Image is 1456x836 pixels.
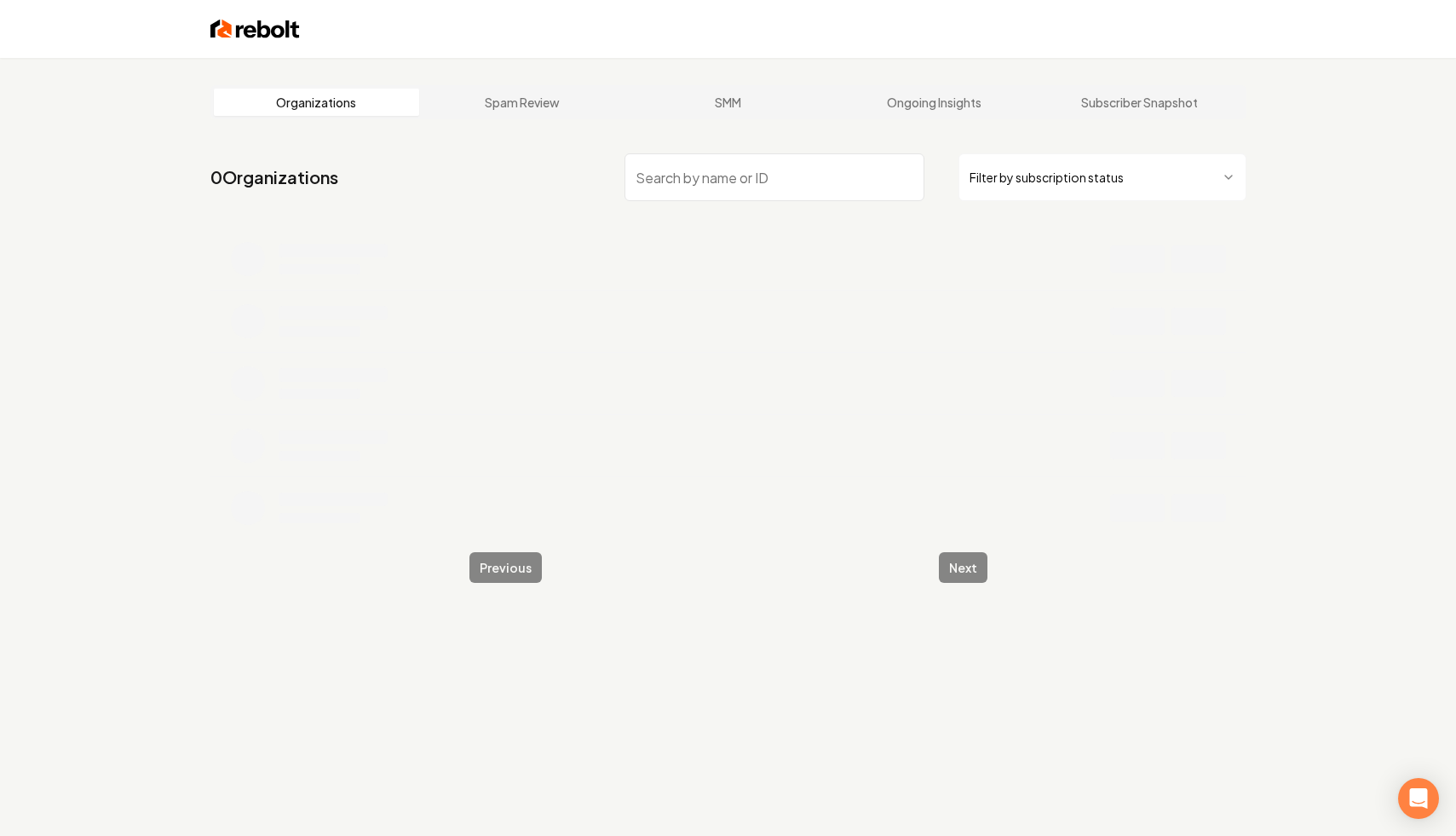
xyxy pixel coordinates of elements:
a: Spam Review [419,89,625,116]
a: Subscriber Snapshot [1037,89,1243,116]
a: 0Organizations [210,165,338,189]
img: Rebolt Logo [210,17,300,41]
a: Ongoing Insights [831,89,1037,116]
div: Open Intercom Messenger [1398,778,1439,819]
input: Search by name or ID [624,153,924,201]
a: SMM [625,89,832,116]
a: Organizations [214,89,420,116]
